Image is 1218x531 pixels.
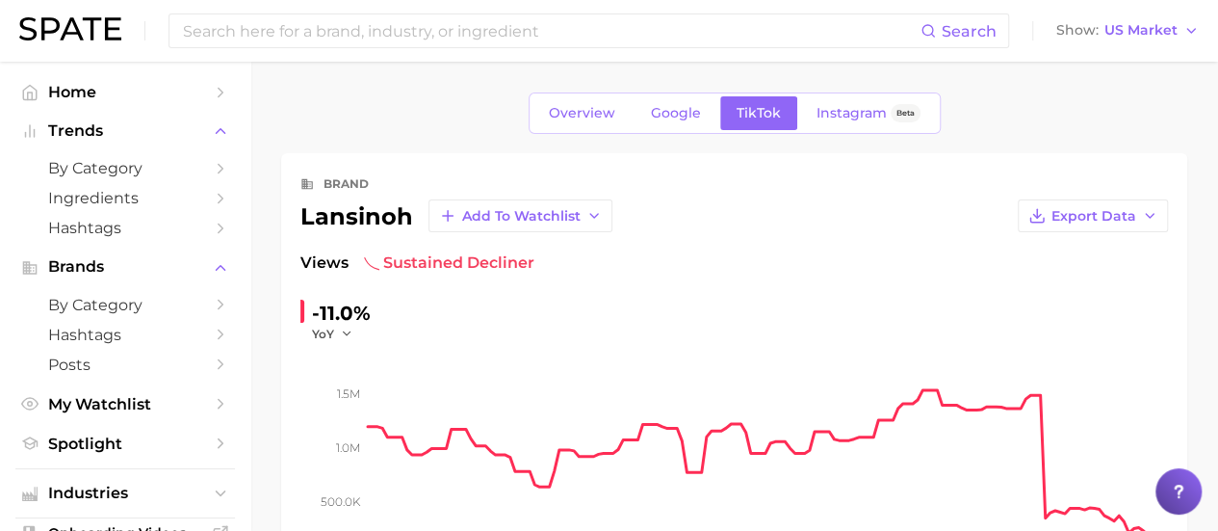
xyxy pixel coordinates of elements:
[364,255,379,271] img: sustained decliner
[15,117,235,146] button: Trends
[48,326,202,344] span: Hashtags
[300,199,612,232] div: lansinoh
[15,183,235,213] a: Ingredients
[48,356,202,374] span: Posts
[1051,18,1204,43] button: ShowUS Market
[312,298,371,329] div: -11.0%
[737,105,781,121] span: TikTok
[19,17,121,40] img: SPATE
[364,252,534,275] span: sustained decliner
[321,494,361,509] tspan: 500.0k
[48,122,202,140] span: Trends
[800,96,937,130] a: InstagramBeta
[15,213,235,243] a: Hashtags
[48,485,202,502] span: Industries
[462,208,581,225] span: Add to Watchlist
[942,22,997,40] span: Search
[1051,208,1136,225] span: Export Data
[48,159,202,177] span: by Category
[15,389,235,419] a: My Watchlist
[816,105,887,121] span: Instagram
[1018,199,1168,232] button: Export Data
[15,350,235,380] a: Posts
[181,14,920,47] input: Search here for a brand, industry, or ingredient
[720,96,797,130] a: TikTok
[15,320,235,350] a: Hashtags
[428,199,612,232] button: Add to Watchlist
[896,105,915,121] span: Beta
[15,77,235,107] a: Home
[48,296,202,314] span: by Category
[324,173,369,196] div: brand
[48,395,202,413] span: My Watchlist
[15,429,235,459] a: Spotlight
[48,435,202,453] span: Spotlight
[336,440,360,455] tspan: 1.0m
[15,252,235,281] button: Brands
[532,96,632,130] a: Overview
[48,83,202,101] span: Home
[48,189,202,207] span: Ingredients
[48,219,202,237] span: Hashtags
[48,258,202,276] span: Brands
[300,252,349,275] span: Views
[651,105,701,121] span: Google
[635,96,717,130] a: Google
[15,153,235,183] a: by Category
[1056,25,1099,36] span: Show
[15,290,235,320] a: by Category
[1104,25,1178,36] span: US Market
[15,479,235,508] button: Industries
[312,326,334,342] span: YoY
[549,105,615,121] span: Overview
[312,326,353,342] button: YoY
[337,386,360,401] tspan: 1.5m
